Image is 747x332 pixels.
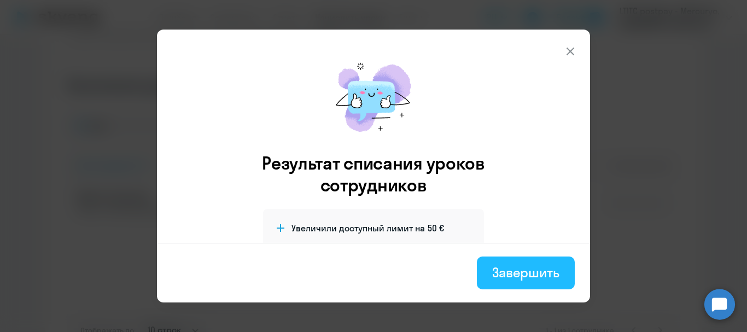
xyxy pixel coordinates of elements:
[492,264,559,281] div: Завершить
[247,152,500,196] h3: Результат списания уроков сотрудников
[324,51,423,143] img: mirage-message.png
[477,257,575,289] button: Завершить
[291,222,425,234] span: Увеличили доступный лимит на
[428,222,444,234] span: 50 €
